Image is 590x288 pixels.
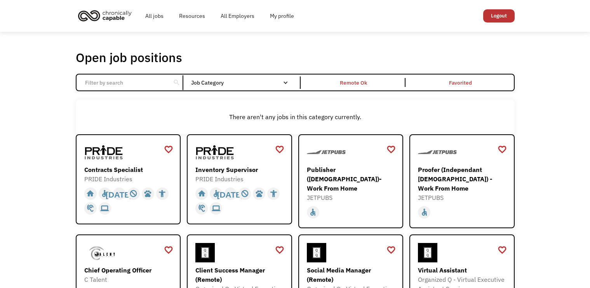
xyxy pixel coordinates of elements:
[84,265,174,275] div: Chief Operating Officer
[137,3,171,28] a: All jobs
[307,143,346,162] img: JETPUBS
[84,174,174,184] div: PRIDE Industries
[76,134,181,225] a: PRIDE IndustriesContracts SpecialistPRIDE Industrieshomeaccessible[DATE]not_interestedpetsaccessi...
[171,3,213,28] a: Resources
[195,174,285,184] div: PRIDE Industries
[386,244,396,256] a: favorite_border
[101,188,109,200] div: accessible
[84,143,123,162] img: PRIDE Industries
[407,75,513,90] a: Favorited
[498,244,507,256] a: favorite_border
[409,134,515,229] a: JETPUBSProofer (Independant [DEMOGRAPHIC_DATA]) - Work From HomeJETPUBSaccessible
[195,243,215,262] img: Organized Q - Virtual Executive Assistant Services
[241,188,249,200] div: not_interested
[76,7,137,24] a: home
[418,193,508,202] div: JETPUBS
[84,165,174,174] div: Contracts Specialist
[195,265,285,284] div: Client Success Manager (Remote)
[86,188,94,200] div: home
[262,3,302,28] a: My profile
[195,165,285,174] div: Inventory Supervisor
[191,80,296,85] div: Job Category
[173,77,180,88] div: search
[76,74,515,91] form: Email Form
[101,203,109,214] div: computer
[418,243,437,262] img: Organized Q - Virtual Executive Assistant Services
[275,244,284,256] a: favorite_border
[307,193,397,202] div: JETPUBS
[498,144,507,155] a: favorite_border
[129,188,137,200] div: not_interested
[191,76,296,89] div: Job Category
[212,188,220,200] div: accessible
[301,75,407,90] a: Remote Ok
[212,203,220,214] div: computer
[307,243,326,262] img: Organized Q - Virtual Executive Assistant Services
[164,244,173,256] a: favorite_border
[386,144,396,155] a: favorite_border
[187,134,292,225] a: PRIDE IndustriesInventory SupervisorPRIDE Industrieshomeaccessible[DATE]not_interestedpetsaccessi...
[309,206,317,218] div: accessible
[164,144,173,155] a: favorite_border
[86,203,94,214] div: hearing
[80,112,511,121] div: There aren't any jobs in this category currently.
[158,188,166,200] div: accessibility
[418,165,508,193] div: Proofer (Independant [DEMOGRAPHIC_DATA]) - Work From Home
[80,75,167,90] input: Filter by search
[84,243,123,262] img: C Talent
[76,50,182,65] h1: Open job positions
[198,203,206,214] div: hearing
[340,78,367,87] div: Remote Ok
[217,188,244,200] div: [DATE]
[298,134,404,229] a: JETPUBSPublisher ([DEMOGRAPHIC_DATA])- Work From HomeJETPUBSaccessible
[307,265,397,284] div: Social Media Manager (Remote)
[307,165,397,193] div: Publisher ([DEMOGRAPHIC_DATA])- Work From Home
[198,188,206,200] div: home
[255,188,263,200] div: pets
[106,188,132,200] div: [DATE]
[213,3,262,28] a: All Employers
[483,9,515,23] a: Logout
[420,206,428,218] div: accessible
[195,143,234,162] img: PRIDE Industries
[76,7,134,24] img: Chronically Capable logo
[418,143,457,162] img: JETPUBS
[270,188,278,200] div: accessibility
[144,188,152,200] div: pets
[84,275,174,284] div: C Talent
[275,144,284,155] a: favorite_border
[418,265,508,275] div: Virtual Assistant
